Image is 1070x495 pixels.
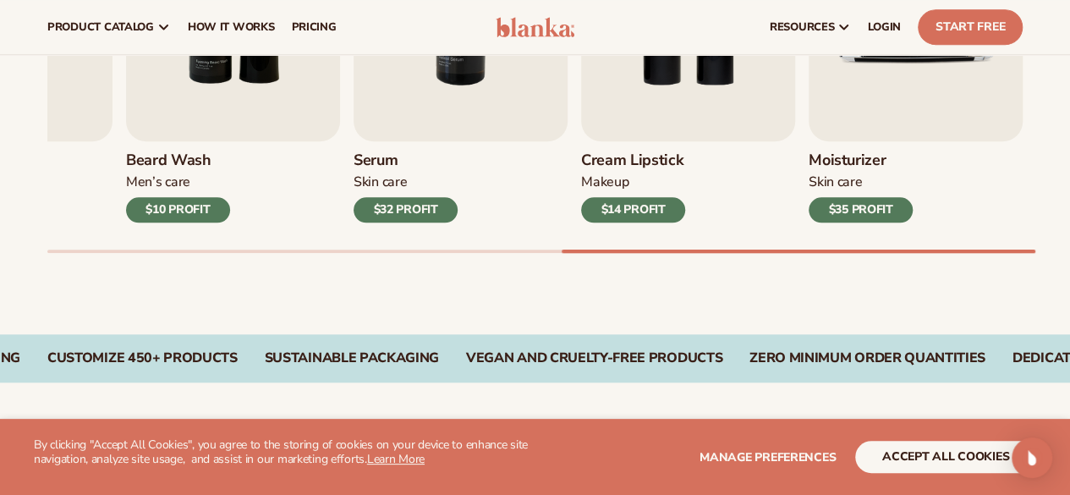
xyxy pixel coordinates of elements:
div: Makeup [581,173,685,191]
p: By clicking "Accept All Cookies", you agree to the storing of cookies on your device to enhance s... [34,438,535,467]
div: Skin Care [354,173,458,191]
div: ZERO MINIMUM ORDER QUANTITIES [749,350,985,366]
div: $10 PROFIT [126,197,230,223]
img: logo [496,17,575,37]
div: Open Intercom Messenger [1012,437,1052,478]
span: Manage preferences [700,449,836,465]
h3: Beard Wash [126,151,230,170]
span: product catalog [47,20,154,34]
div: VEGAN AND CRUELTY-FREE PRODUCTS [466,350,722,366]
div: $32 PROFIT [354,197,458,223]
div: Skin Care [809,173,913,191]
span: LOGIN [868,20,901,34]
button: Manage preferences [700,441,836,473]
span: How It Works [188,20,275,34]
h3: Serum [354,151,458,170]
span: resources [770,20,834,34]
h3: Moisturizer [809,151,913,170]
span: pricing [291,20,336,34]
div: SUSTAINABLE PACKAGING [265,350,439,366]
div: $35 PROFIT [809,197,913,223]
a: Start Free [918,9,1023,45]
h3: Cream Lipstick [581,151,685,170]
div: Men’s Care [126,173,230,191]
div: $14 PROFIT [581,197,685,223]
button: accept all cookies [855,441,1036,473]
a: Learn More [367,451,425,467]
div: CUSTOMIZE 450+ PRODUCTS [47,350,238,366]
